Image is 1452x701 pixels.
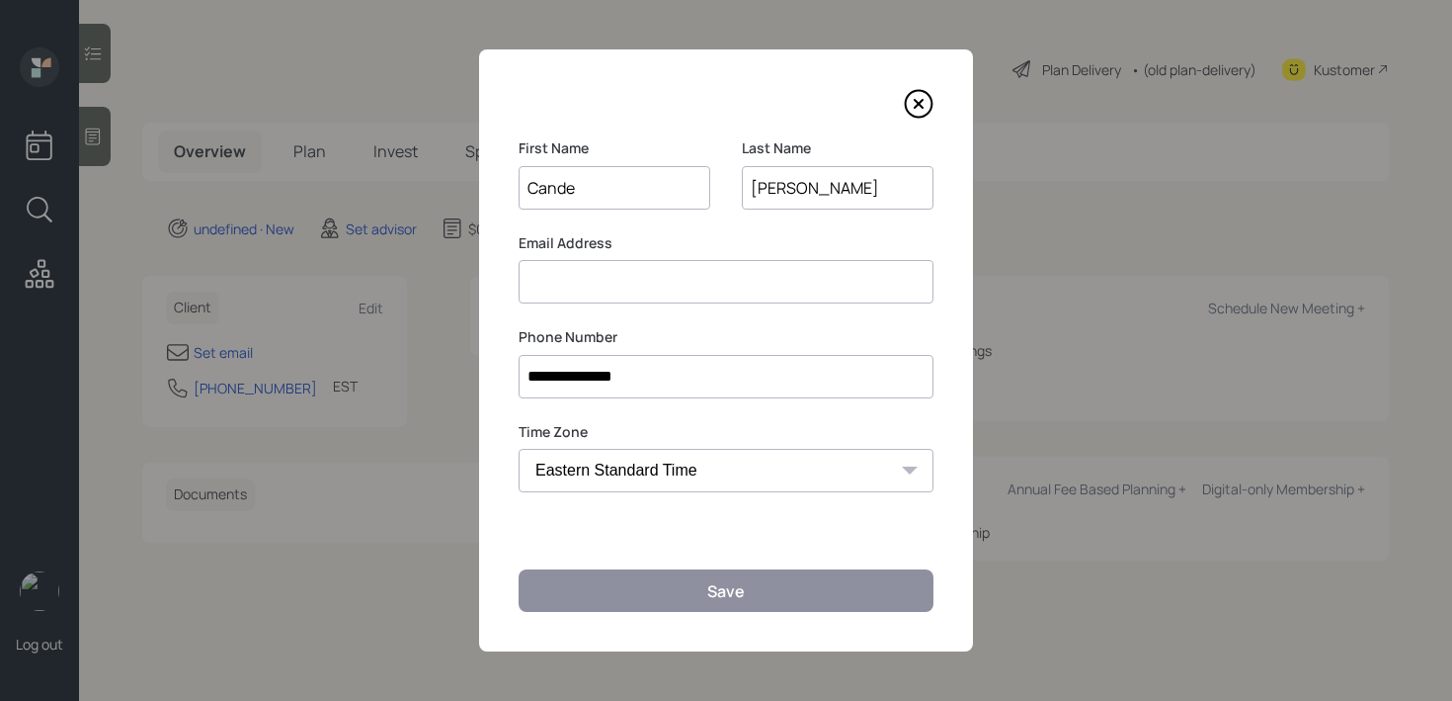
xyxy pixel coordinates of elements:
[519,138,710,158] label: First Name
[707,580,745,602] div: Save
[519,422,933,442] label: Time Zone
[519,327,933,347] label: Phone Number
[742,138,933,158] label: Last Name
[519,570,933,612] button: Save
[519,233,933,253] label: Email Address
